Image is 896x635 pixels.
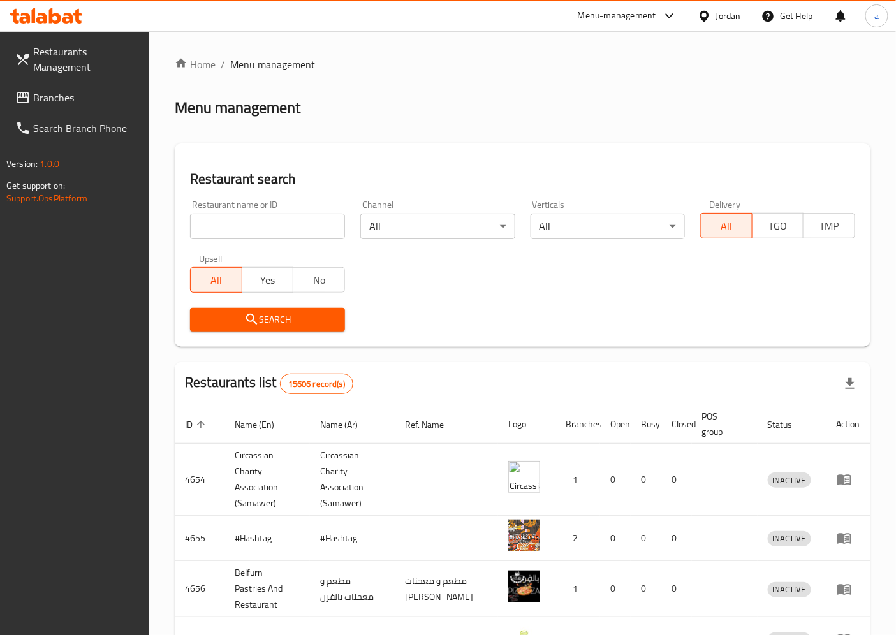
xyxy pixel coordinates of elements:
span: Yes [247,271,289,289]
td: 0 [661,444,692,516]
td: 0 [600,444,631,516]
td: 0 [631,561,661,617]
div: All [531,214,686,239]
td: 0 [631,444,661,516]
th: Branches [555,405,600,444]
td: 0 [600,561,631,617]
td: 0 [661,516,692,561]
span: 15606 record(s) [281,378,353,390]
button: All [700,213,753,238]
h2: Restaurants list [185,373,353,394]
th: Open [600,405,631,444]
span: INACTIVE [768,582,811,597]
a: Search Branch Phone [5,113,150,143]
span: INACTIVE [768,473,811,488]
td: 4655 [175,516,224,561]
button: Search [190,308,345,332]
span: TMP [809,217,850,235]
td: 0 [631,516,661,561]
div: All [360,214,515,239]
th: Busy [631,405,661,444]
label: Delivery [709,200,741,209]
a: Branches [5,82,150,113]
td: 4654 [175,444,224,516]
a: Support.OpsPlatform [6,190,87,207]
td: 1 [555,561,600,617]
td: 1 [555,444,600,516]
td: مطعم و معجنات بالفرن [310,561,395,617]
a: Restaurants Management [5,36,150,82]
button: TMP [803,213,855,238]
div: Menu [837,472,860,487]
span: Status [768,417,809,432]
li: / [221,57,225,72]
td: ​Circassian ​Charity ​Association​ (Samawer) [310,444,395,516]
span: Version: [6,156,38,172]
td: #Hashtag [224,516,310,561]
img: #Hashtag [508,520,540,551]
th: Closed [661,405,692,444]
span: Name (Ar) [320,417,374,432]
span: All [196,271,237,289]
span: Search Branch Phone [33,120,140,136]
span: Menu management [230,57,315,72]
span: INACTIVE [768,531,811,546]
td: 2 [555,516,600,561]
span: Get support on: [6,177,65,194]
button: No [293,267,345,293]
td: 4656 [175,561,224,617]
span: No [298,271,340,289]
span: Branches [33,90,140,105]
span: All [706,217,747,235]
div: Menu [837,581,860,597]
div: Export file [835,369,865,399]
td: #Hashtag [310,516,395,561]
span: TGO [758,217,799,235]
span: ID [185,417,209,432]
button: Yes [242,267,294,293]
span: POS group [702,409,742,439]
div: Total records count [280,374,353,394]
div: Menu-management [578,8,656,24]
span: Search [200,312,335,328]
td: 0 [600,516,631,561]
button: TGO [752,213,804,238]
span: Ref. Name [406,417,461,432]
th: Action [826,405,870,444]
span: a [874,9,879,23]
td: 0 [661,561,692,617]
div: Jordan [716,9,741,23]
span: Name (En) [235,417,291,432]
h2: Restaurant search [190,170,855,189]
button: All [190,267,242,293]
td: ​Circassian ​Charity ​Association​ (Samawer) [224,444,310,516]
h2: Menu management [175,98,300,118]
td: Belfurn Pastries And Restaurant [224,561,310,617]
img: ​Circassian ​Charity ​Association​ (Samawer) [508,461,540,493]
input: Search for restaurant name or ID.. [190,214,345,239]
span: 1.0.0 [40,156,59,172]
span: Restaurants Management [33,44,140,75]
div: Menu [837,530,860,546]
div: INACTIVE [768,582,811,597]
a: Home [175,57,216,72]
nav: breadcrumb [175,57,870,72]
th: Logo [498,405,555,444]
label: Upsell [199,254,223,263]
img: Belfurn Pastries And Restaurant [508,571,540,602]
td: مطعم و معجنات [PERSON_NAME] [395,561,498,617]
